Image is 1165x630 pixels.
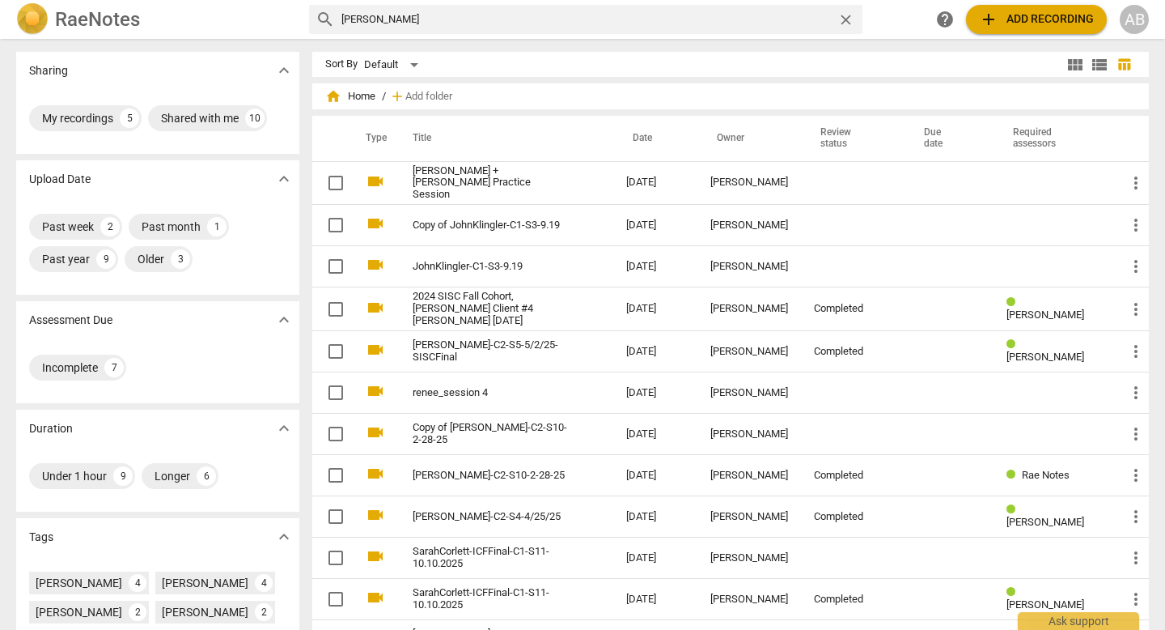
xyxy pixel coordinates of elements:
[413,511,568,523] a: [PERSON_NAME]-C2-S4-4/25/25
[1126,466,1146,485] span: more_vert
[413,546,568,570] a: SarahCorlett-ICFFinal-C1-S11-10.10.2025
[366,547,385,566] span: videocam
[42,360,98,376] div: Incomplete
[1090,55,1109,74] span: view_list
[613,414,697,455] td: [DATE]
[413,470,568,482] a: [PERSON_NAME]-C2-S10-2-28-25
[930,5,960,34] a: Help
[1112,53,1136,77] button: Table view
[272,58,296,83] button: Show more
[274,61,294,80] span: expand_more
[710,261,788,273] div: [PERSON_NAME]
[1126,173,1146,193] span: more_vert
[413,587,568,611] a: SarahCorlett-ICFFinal-C1-S11-10.10.2025
[245,109,265,128] div: 10
[1126,383,1146,402] span: more_vert
[162,604,248,620] div: [PERSON_NAME]
[393,116,613,161] th: Title
[837,11,854,28] span: close
[1006,598,1084,611] span: [PERSON_NAME]
[710,511,788,523] div: [PERSON_NAME]
[613,455,697,496] td: [DATE]
[389,88,405,104] span: add
[613,538,697,579] td: [DATE]
[904,116,993,161] th: Due date
[207,217,227,236] div: 1
[104,358,124,377] div: 7
[613,116,697,161] th: Date
[613,161,697,205] td: [DATE]
[1126,507,1146,526] span: more_vert
[272,525,296,549] button: Show more
[710,219,788,232] div: [PERSON_NAME]
[16,3,49,36] img: Logo
[613,372,697,414] td: [DATE]
[710,346,788,358] div: [PERSON_NAME]
[197,466,216,486] div: 6
[353,116,393,161] th: Type
[36,604,122,620] div: [PERSON_NAME]
[366,340,385,360] span: videocam
[366,505,385,525] span: videocam
[1116,57,1132,72] span: table_chart
[16,3,296,36] a: LogoRaeNotes
[364,52,424,78] div: Default
[29,420,73,437] p: Duration
[814,594,892,606] div: Completed
[1018,612,1139,630] div: Ask support
[993,116,1113,161] th: Required assessors
[710,552,788,564] div: [PERSON_NAME]
[1126,300,1146,319] span: more_vert
[710,387,788,399] div: [PERSON_NAME]
[366,423,385,442] span: videocam
[274,169,294,189] span: expand_more
[613,579,697,620] td: [DATE]
[325,88,341,104] span: home
[272,416,296,441] button: Show more
[366,588,385,607] span: videocam
[979,10,1094,29] span: Add recording
[120,109,139,128] div: 5
[366,381,385,401] span: videocam
[1006,516,1084,528] span: [PERSON_NAME]
[613,246,697,287] td: [DATE]
[162,575,248,591] div: [PERSON_NAME]
[272,308,296,332] button: Show more
[42,110,113,126] div: My recordings
[366,298,385,317] span: videocam
[1006,469,1022,481] span: Review status: completed
[366,255,385,275] span: videocam
[138,251,164,267] div: Older
[272,167,296,191] button: Show more
[1126,424,1146,444] span: more_vert
[814,470,892,482] div: Completed
[129,574,146,592] div: 4
[1126,342,1146,361] span: more_vert
[613,496,697,538] td: [DATE]
[29,62,68,79] p: Sharing
[405,91,452,103] span: Add folder
[413,261,568,273] a: JohnKlingler-C1-S3-9.19
[42,251,90,267] div: Past year
[801,116,904,161] th: Review status
[29,171,91,188] p: Upload Date
[366,172,385,191] span: videocam
[413,291,568,327] a: 2024 SISC Fall Cohort, [PERSON_NAME] Client #4 [PERSON_NAME] [DATE]
[36,575,122,591] div: [PERSON_NAME]
[325,58,358,70] div: Sort By
[325,88,375,104] span: Home
[710,177,788,189] div: [PERSON_NAME]
[129,603,146,621] div: 2
[155,468,190,484] div: Longer
[413,219,568,232] a: Copy of JohnKlingler-C1-S3-9.19
[255,603,273,621] div: 2
[613,205,697,246] td: [DATE]
[96,249,116,269] div: 9
[613,287,697,331] td: [DATE]
[1063,53,1087,77] button: Tile view
[966,5,1107,34] button: Upload
[710,428,788,441] div: [PERSON_NAME]
[142,219,201,235] div: Past month
[814,346,892,358] div: Completed
[710,303,788,315] div: [PERSON_NAME]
